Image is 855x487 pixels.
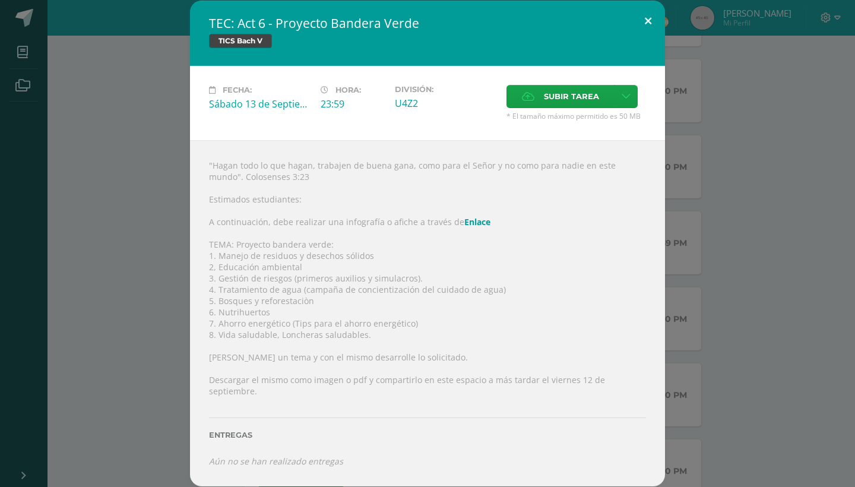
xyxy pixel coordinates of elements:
[190,140,665,486] div: "Hagan todo lo que hagan, trabajen de buena gana, como para el Señor y no como para nadie en este...
[209,15,646,31] h2: TEC: Act 6 - Proyecto Bandera Verde
[395,97,497,110] div: U4Z2
[335,86,361,94] span: Hora:
[209,34,272,48] span: TICS Bach V
[464,216,490,227] a: Enlace
[209,97,311,110] div: Sábado 13 de Septiembre
[506,111,646,121] span: * El tamaño máximo permitido es 50 MB
[544,86,599,107] span: Subir tarea
[631,1,665,41] button: Close (Esc)
[321,97,385,110] div: 23:59
[223,86,252,94] span: Fecha:
[209,456,343,467] i: Aún no se han realizado entregas
[395,85,497,94] label: División:
[209,431,646,439] label: Entregas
